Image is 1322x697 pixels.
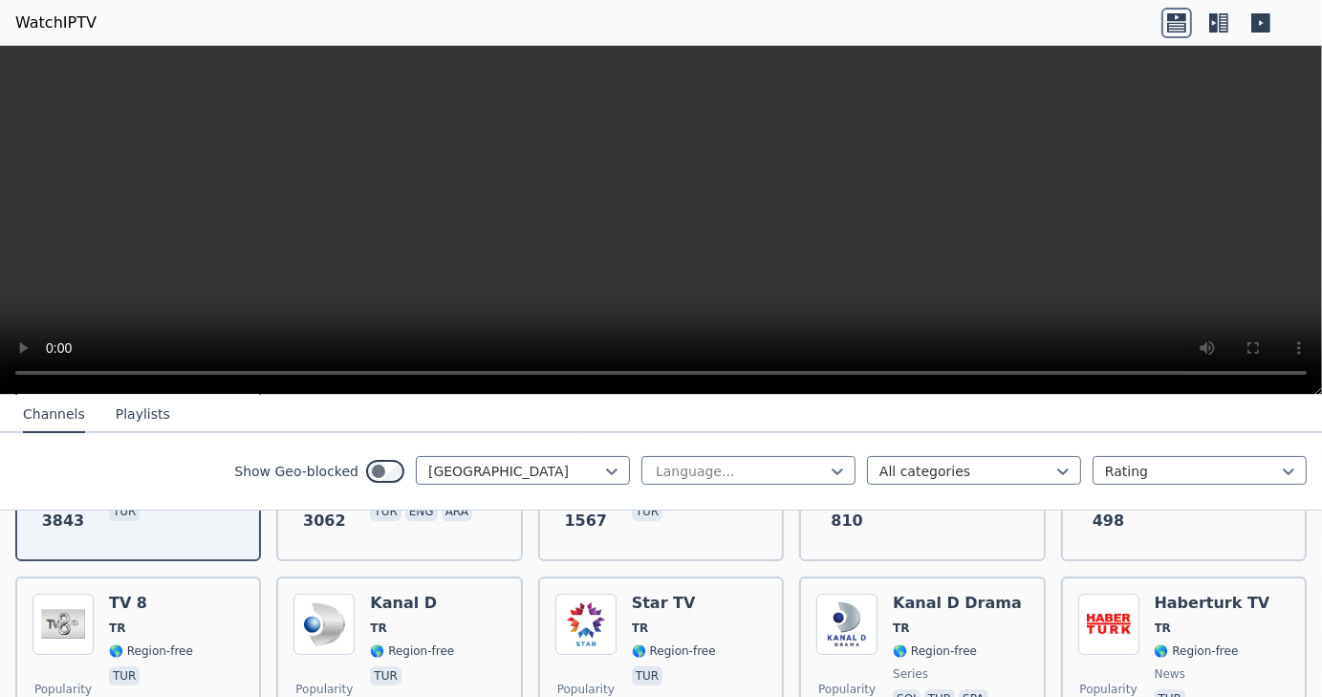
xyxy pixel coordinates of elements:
h6: Kanal D [370,594,454,613]
span: 1567 [565,510,608,533]
h6: Haberturk TV [1155,594,1270,613]
p: tur [370,666,401,686]
p: ara [442,502,472,521]
img: TV 8 [33,594,94,655]
span: TR [632,621,648,636]
span: 498 [1093,510,1124,533]
img: Kanal D [293,594,355,655]
span: Popularity [295,682,353,697]
img: Haberturk TV [1078,594,1139,655]
p: eng [405,502,438,521]
span: 🌎 Region-free [370,643,454,659]
h6: TV 8 [109,594,193,613]
button: Playlists [116,397,170,433]
span: 810 [831,510,862,533]
span: series [893,666,928,682]
span: TR [893,621,909,636]
img: Star TV [555,594,617,655]
p: tur [632,666,662,686]
span: Popularity [818,682,876,697]
p: tur [632,502,662,521]
span: 🌎 Region-free [632,643,716,659]
p: tur [370,502,401,521]
p: tur [109,666,140,686]
span: news [1155,666,1185,682]
span: 🌎 Region-free [1155,643,1239,659]
h6: Star TV [632,594,716,613]
span: Popularity [34,682,92,697]
span: 🌎 Region-free [109,643,193,659]
span: TR [1155,621,1171,636]
span: 3062 [303,510,346,533]
button: Channels [23,397,85,433]
a: WatchIPTV [15,11,97,34]
img: Kanal D Drama [816,594,878,655]
span: TR [109,621,125,636]
h6: Kanal D Drama [893,594,1022,613]
span: Popularity [1080,682,1138,697]
span: 3843 [42,510,85,533]
span: TR [370,621,386,636]
span: 🌎 Region-free [893,643,977,659]
label: Show Geo-blocked [234,462,358,481]
p: tur [109,502,140,521]
span: Popularity [557,682,615,697]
